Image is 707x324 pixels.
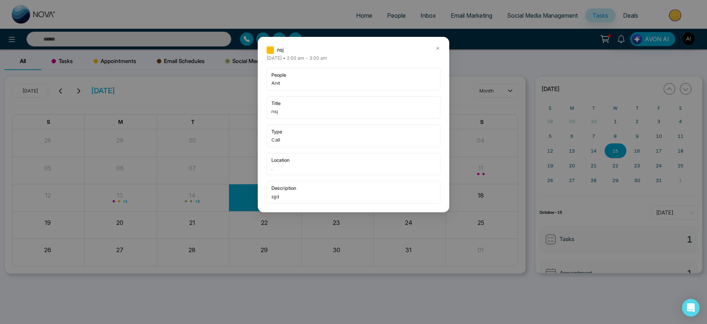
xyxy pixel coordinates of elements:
[271,164,436,172] span: .
[267,55,327,61] span: [DATE] • 2:00 am - 3:00 am
[682,299,700,317] div: Open Intercom Messenger
[271,184,436,192] span: description
[271,79,436,87] span: Anit
[271,100,436,107] span: title
[271,136,436,143] span: Call
[271,71,436,79] span: people
[271,156,436,164] span: location
[271,128,436,135] span: type
[271,193,436,200] span: sjjd
[271,108,436,115] span: nsj
[277,46,284,54] span: nsj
